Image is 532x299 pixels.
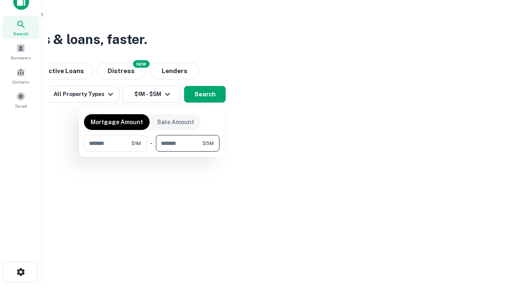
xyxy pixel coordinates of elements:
[91,118,143,127] p: Mortgage Amount
[490,233,532,272] iframe: Chat Widget
[202,140,214,147] span: $5M
[157,118,194,127] p: Sale Amount
[150,135,153,152] div: -
[131,140,141,147] span: $1M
